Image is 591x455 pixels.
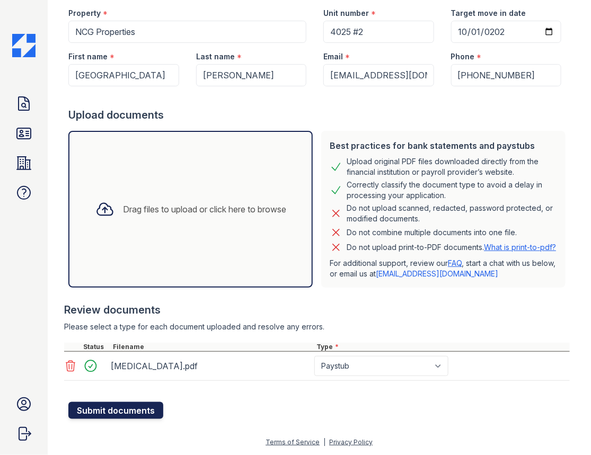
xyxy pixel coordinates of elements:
[330,139,557,152] div: Best practices for bank statements and paystubs
[323,8,369,19] label: Unit number
[347,242,556,253] p: Do not upload print-to-PDF documents.
[68,402,163,419] button: Submit documents
[484,243,556,252] a: What is print-to-pdf?
[314,343,570,351] div: Type
[111,343,314,351] div: Filename
[64,302,570,317] div: Review documents
[64,322,570,332] div: Please select a type for each document uploaded and resolve any errors.
[68,8,101,19] label: Property
[451,8,526,19] label: Target move in date
[323,438,325,446] div: |
[329,438,373,446] a: Privacy Policy
[323,51,343,62] label: Email
[111,358,310,374] div: [MEDICAL_DATA].pdf
[347,226,517,239] div: Do not combine multiple documents into one file.
[68,51,108,62] label: First name
[451,51,475,62] label: Phone
[347,156,557,177] div: Upload original PDF files downloaded directly from the financial institution or payroll provider’...
[12,34,36,57] img: CE_Icon_Blue-c292c112584629df590d857e76928e9f676e5b41ef8f769ba2f05ee15b207248.png
[68,108,570,122] div: Upload documents
[123,203,286,216] div: Drag files to upload or click here to browse
[448,258,462,267] a: FAQ
[196,51,235,62] label: Last name
[81,343,111,351] div: Status
[347,180,557,201] div: Correctly classify the document type to avoid a delay in processing your application.
[266,438,320,446] a: Terms of Service
[376,269,498,278] a: [EMAIL_ADDRESS][DOMAIN_NAME]
[330,258,557,279] p: For additional support, review our , start a chat with us below, or email us at
[347,203,557,224] div: Do not upload scanned, redacted, password protected, or modified documents.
